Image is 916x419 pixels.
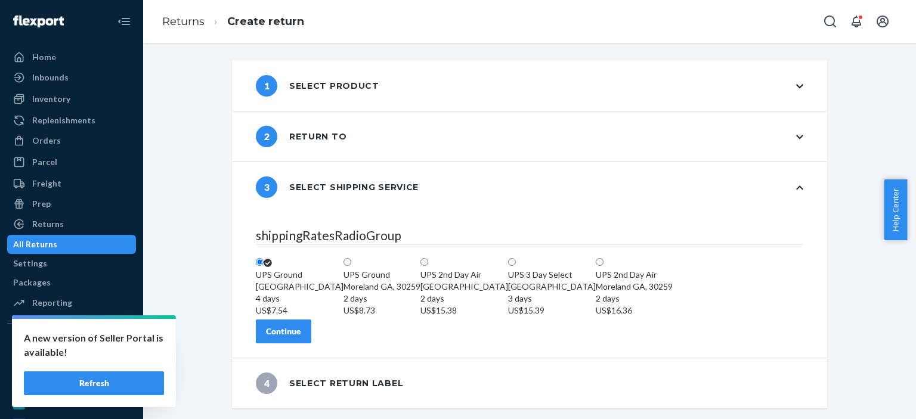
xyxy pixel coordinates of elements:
[256,75,277,97] span: 1
[32,72,69,83] div: Inbounds
[32,297,72,309] div: Reporting
[596,305,673,316] div: US$16.36
[256,126,346,147] div: Return to
[420,281,508,316] div: [GEOGRAPHIC_DATA]
[343,293,420,305] div: 2 days
[256,176,419,198] div: Select shipping service
[13,257,47,269] div: Settings
[420,269,508,281] div: UPS 2nd Day Air
[818,10,842,33] button: Open Search Box
[7,68,136,87] a: Inbounds
[153,4,314,39] ol: breadcrumbs
[256,319,311,343] button: Continue
[7,353,136,373] a: f12898-4
[508,281,596,316] div: [GEOGRAPHIC_DATA]
[7,48,136,67] a: Home
[7,394,136,413] a: Amazon
[13,15,64,27] img: Flexport logo
[256,176,277,198] span: 3
[508,305,596,316] div: US$15.39
[7,153,136,172] a: Parcel
[7,215,136,234] a: Returns
[7,194,136,213] a: Prep
[7,254,136,273] a: Settings
[32,198,51,210] div: Prep
[596,293,673,305] div: 2 days
[32,178,61,190] div: Freight
[420,293,508,305] div: 2 days
[32,51,56,63] div: Home
[884,179,907,240] button: Help Center
[112,10,136,33] button: Close Navigation
[227,15,304,28] a: Create return
[420,305,508,316] div: US$15.38
[32,218,64,230] div: Returns
[7,235,136,254] a: All Returns
[162,15,205,28] a: Returns
[596,258,604,266] input: UPS 2nd Day AirMoreland GA, 302592 daysUS$16.36
[7,174,136,193] a: Freight
[7,131,136,150] a: Orders
[256,281,343,316] div: [GEOGRAPHIC_DATA]
[13,238,57,250] div: All Returns
[343,269,420,281] div: UPS Ground
[256,258,264,266] input: UPS Ground[GEOGRAPHIC_DATA]4 daysUS$7.54
[596,269,673,281] div: UPS 2nd Day Air
[871,10,895,33] button: Open account menu
[7,111,136,130] a: Replenishments
[7,293,136,312] a: Reporting
[508,293,596,305] div: 3 days
[7,333,136,352] button: Integrations
[32,114,95,126] div: Replenishments
[256,373,403,394] div: Select return label
[256,226,803,245] legend: shippingRatesRadioGroup
[32,156,57,168] div: Parcel
[343,305,420,316] div: US$8.73
[508,258,516,266] input: UPS 3 Day Select[GEOGRAPHIC_DATA]3 daysUS$15.39
[256,75,379,97] div: Select product
[266,325,301,337] div: Continue
[256,293,343,305] div: 4 days
[256,373,277,394] span: 4
[420,258,428,266] input: UPS 2nd Day Air[GEOGRAPHIC_DATA]2 daysUS$15.38
[508,269,596,281] div: UPS 3 Day Select
[13,277,51,288] div: Packages
[343,258,351,266] input: UPS GroundMoreland GA, 302592 daysUS$8.73
[256,126,277,147] span: 2
[596,281,673,316] div: Moreland GA, 30259
[7,89,136,108] a: Inventory
[24,371,164,395] button: Refresh
[256,305,343,316] div: US$7.54
[32,93,70,105] div: Inventory
[24,331,164,359] p: A new version of Seller Portal is available!
[7,273,136,292] a: Packages
[256,269,343,281] div: UPS Ground
[7,374,136,393] a: 5176b9-7b
[844,10,868,33] button: Open notifications
[343,281,420,316] div: Moreland GA, 30259
[32,135,61,147] div: Orders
